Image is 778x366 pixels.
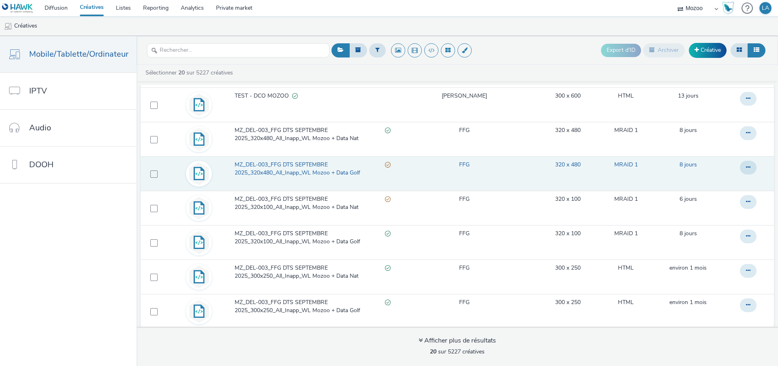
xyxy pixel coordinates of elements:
img: code.svg [187,93,211,117]
a: 2 septembre 2025, 16:07 [680,230,697,238]
span: MZ_DEL-003_FFG DTS SEPTEMBRE 2025_300x250_All_Inapp_WL Mozoo + Data Nat [235,264,385,281]
button: Grille [731,43,748,57]
a: Créative [689,43,727,57]
img: mobile [4,22,12,30]
img: code.svg [187,128,211,151]
a: MZ_DEL-003_FFG DTS SEPTEMBRE 2025_320x100_All_Inapp_WL Mozoo + Data GolfValide [235,230,393,250]
div: Valide [385,264,391,272]
img: code.svg [187,162,211,185]
a: Hawk Academy [722,2,737,15]
a: 320 x 480 [555,126,581,134]
a: 31 juillet 2025, 17:43 [669,298,707,306]
span: Audio [29,122,51,134]
button: Export d'ID [601,44,641,57]
a: 320 x 480 [555,161,581,169]
a: HTML [618,298,634,306]
a: MZ_DEL-003_FFG DTS SEPTEMBRE 2025_300x250_All_Inapp_WL Mozoo + Data GolfValide [235,298,393,319]
span: MZ_DEL-003_FFG DTS SEPTEMBRE 2025_320x100_All_Inapp_WL Mozoo + Data Nat [235,195,385,212]
a: HTML [618,92,634,100]
strong: 20 [178,69,185,77]
div: LA [762,2,769,14]
span: MZ_DEL-003_FFG DTS SEPTEMBRE 2025_320x100_All_Inapp_WL Mozoo + Data Golf [235,230,385,246]
span: MZ_DEL-003_FFG DTS SEPTEMBRE 2025_300x250_All_Inapp_WL Mozoo + Data Golf [235,298,385,315]
span: environ 1 mois [669,264,707,272]
a: FFG [459,126,470,134]
div: Partiellement valide [385,161,391,169]
a: FFG [459,230,470,238]
span: IPTV [29,85,47,97]
span: 13 jours [678,92,699,100]
a: Sélectionner sur 5227 créatives [145,69,236,77]
a: MRAID 1 [614,195,638,203]
span: Mobile/Tablette/Ordinateur [29,48,128,60]
button: Archiver [643,43,685,57]
a: TEST - DCO MOZOOValide [235,92,393,104]
a: MZ_DEL-003_FFG DTS SEPTEMBRE 2025_300x250_All_Inapp_WL Mozoo + Data NatValide [235,264,393,285]
div: Valide [385,230,391,238]
a: MRAID 1 [614,126,638,134]
div: Valide [292,92,298,100]
a: MZ_DEL-003_FFG DTS SEPTEMBRE 2025_320x100_All_Inapp_WL Mozoo + Data NatPartiellement valide [235,195,393,216]
a: 31 juillet 2025, 17:45 [669,264,707,272]
a: 320 x 100 [555,230,581,238]
img: code.svg [187,300,211,323]
a: 300 x 250 [555,298,581,306]
a: 300 x 250 [555,264,581,272]
a: 2 septembre 2025, 16:06 [680,126,697,134]
img: code.svg [187,231,211,254]
span: TEST - DCO MOZOO [235,92,292,100]
a: FFG [459,161,470,169]
a: 2 septembre 2025, 16:07 [680,161,697,169]
div: Valide [385,298,391,307]
a: MZ_DEL-003_FFG DTS SEPTEMBRE 2025_320x480_All_Inapp_WL Mozoo + Data NatValide [235,126,393,147]
span: 6 jours [680,195,697,203]
span: MZ_DEL-003_FFG DTS SEPTEMBRE 2025_320x480_All_Inapp_WL Mozoo + Data Golf [235,161,385,177]
a: [PERSON_NAME] [442,92,487,100]
a: FFG [459,298,470,306]
div: Partiellement valide [385,195,391,204]
span: 8 jours [680,126,697,134]
span: DOOH [29,159,53,170]
span: environ 1 mois [669,298,707,306]
a: 28 août 2025, 10:14 [678,92,699,100]
a: FFG [459,195,470,203]
a: 300 x 600 [555,92,581,100]
a: HTML [618,264,634,272]
div: Valide [385,126,391,135]
img: code.svg [187,265,211,289]
span: sur 5227 créatives [430,348,485,355]
img: code.svg [187,196,211,220]
input: Rechercher... [147,43,329,57]
a: MZ_DEL-003_FFG DTS SEPTEMBRE 2025_320x480_All_Inapp_WL Mozoo + Data GolfPartiellement valide [235,161,393,181]
img: Hawk Academy [722,2,734,15]
strong: 20 [430,348,436,355]
img: undefined Logo [2,3,33,13]
a: FFG [459,264,470,272]
button: Liste [748,43,765,57]
span: MZ_DEL-003_FFG DTS SEPTEMBRE 2025_320x480_All_Inapp_WL Mozoo + Data Nat [235,126,385,143]
span: 8 jours [680,230,697,237]
span: 8 jours [680,161,697,168]
a: MRAID 1 [614,230,638,238]
a: 4 septembre 2025, 15:00 [680,195,697,203]
div: Afficher plus de résultats [419,336,496,345]
a: 320 x 100 [555,195,581,203]
a: MRAID 1 [614,161,638,169]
